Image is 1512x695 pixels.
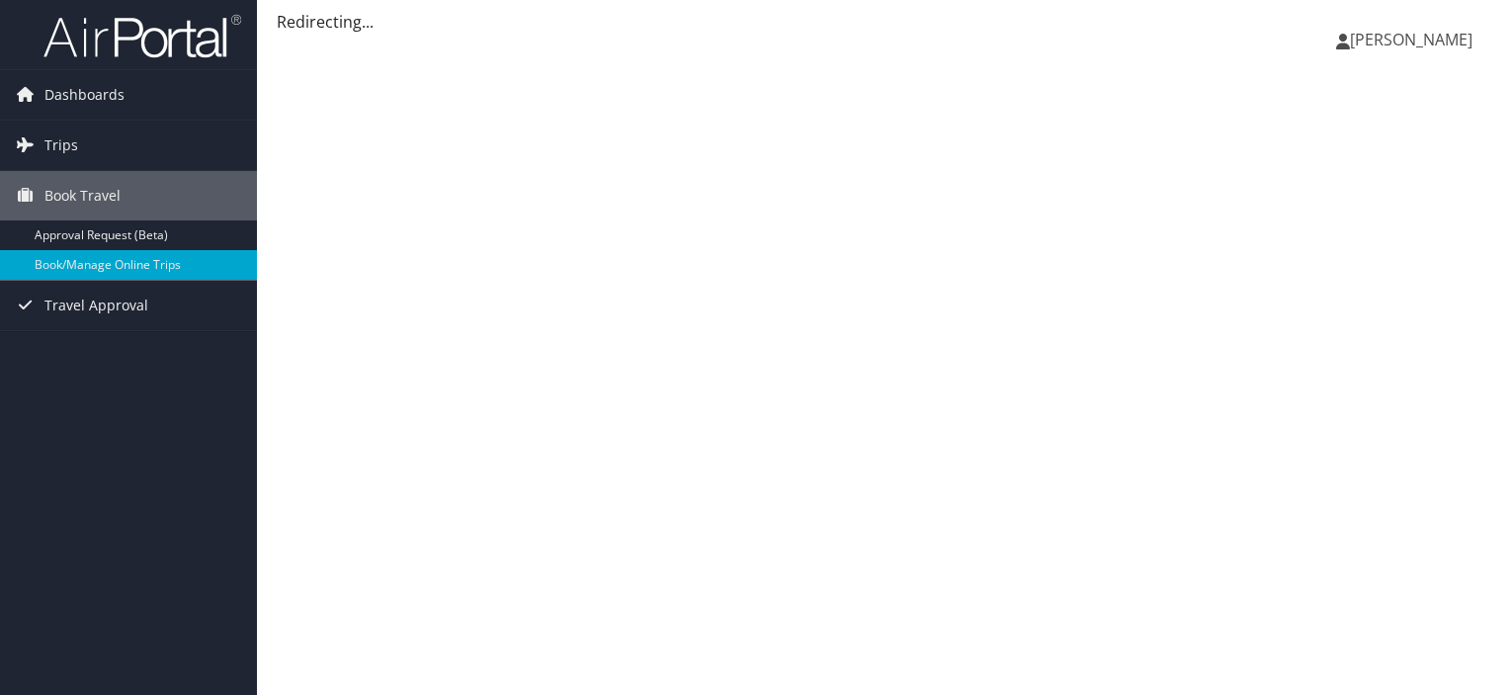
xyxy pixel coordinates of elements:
[44,281,148,330] span: Travel Approval
[44,70,125,120] span: Dashboards
[1350,29,1472,50] span: [PERSON_NAME]
[1336,10,1492,69] a: [PERSON_NAME]
[44,121,78,170] span: Trips
[43,13,241,59] img: airportal-logo.png
[277,10,1492,34] div: Redirecting...
[44,171,121,220] span: Book Travel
